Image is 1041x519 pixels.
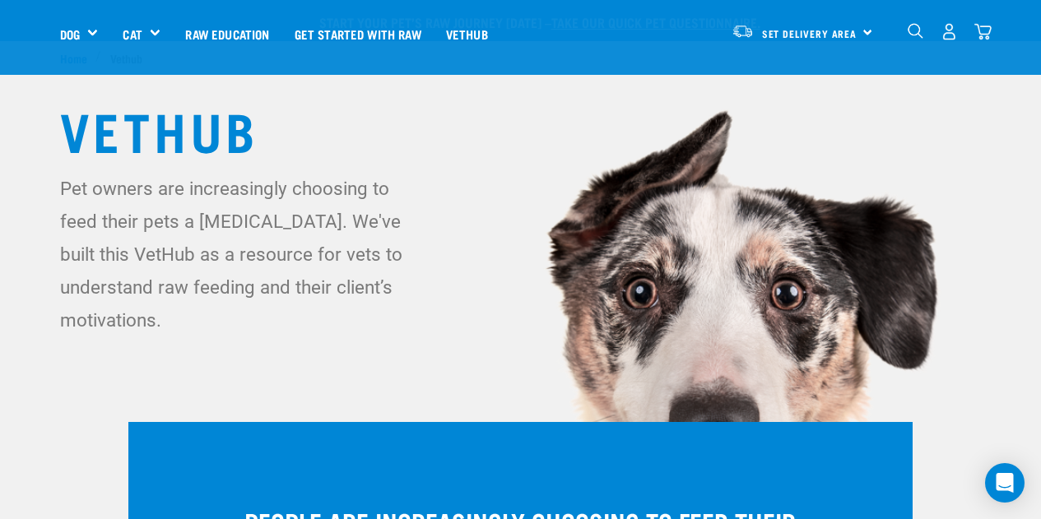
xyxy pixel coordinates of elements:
[974,23,992,40] img: home-icon@2x.png
[60,25,80,44] a: Dog
[732,24,754,39] img: van-moving.png
[123,25,142,44] a: Cat
[60,100,982,159] h1: Vethub
[908,23,923,39] img: home-icon-1@2x.png
[762,30,857,36] span: Set Delivery Area
[434,1,500,67] a: Vethub
[282,1,434,67] a: Get started with Raw
[173,1,281,67] a: Raw Education
[60,172,429,336] p: Pet owners are increasingly choosing to feed their pets a [MEDICAL_DATA]. We've built this VetHub...
[941,23,958,40] img: user.png
[985,463,1025,503] div: Open Intercom Messenger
